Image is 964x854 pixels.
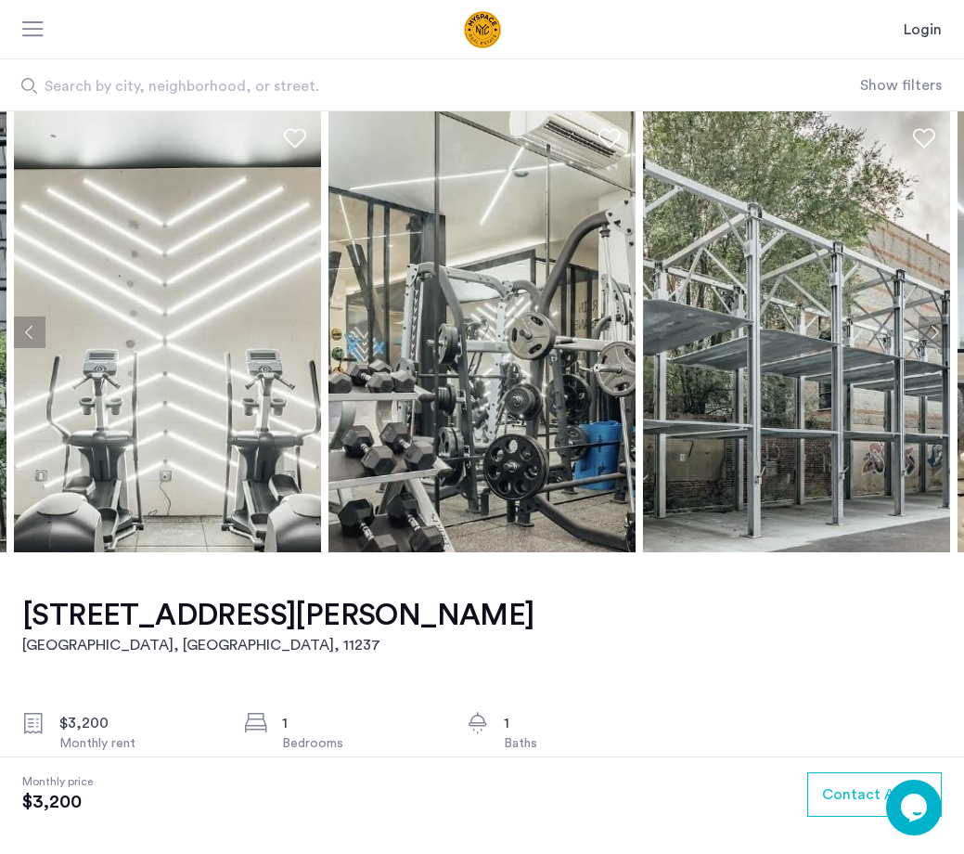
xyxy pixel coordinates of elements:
button: Show or hide filters [860,74,942,97]
button: Previous apartment [14,317,45,348]
h2: [GEOGRAPHIC_DATA], [GEOGRAPHIC_DATA] , 11237 [22,634,534,656]
div: Baths [504,734,660,753]
div: $3,200 [59,712,215,734]
img: apartment [14,111,321,552]
iframe: chat widget [886,780,945,835]
span: Monthly price [22,772,93,791]
span: Search by city, neighborhood, or street. [45,75,733,97]
img: logo [392,11,573,48]
h1: [STREET_ADDRESS][PERSON_NAME] [22,597,534,634]
a: Login [904,19,942,41]
button: Next apartment [919,317,950,348]
button: button [807,772,942,817]
a: [STREET_ADDRESS][PERSON_NAME][GEOGRAPHIC_DATA], [GEOGRAPHIC_DATA], 11237 [22,597,534,656]
img: apartment [643,111,950,552]
div: Monthly rent [59,734,215,753]
span: Contact Agent [822,783,927,806]
div: 1 [282,712,438,734]
img: apartment [328,111,636,552]
div: Bedrooms [282,734,438,753]
span: $3,200 [22,791,93,813]
a: Cazamio Logo [392,11,573,48]
div: 1 [504,712,660,734]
